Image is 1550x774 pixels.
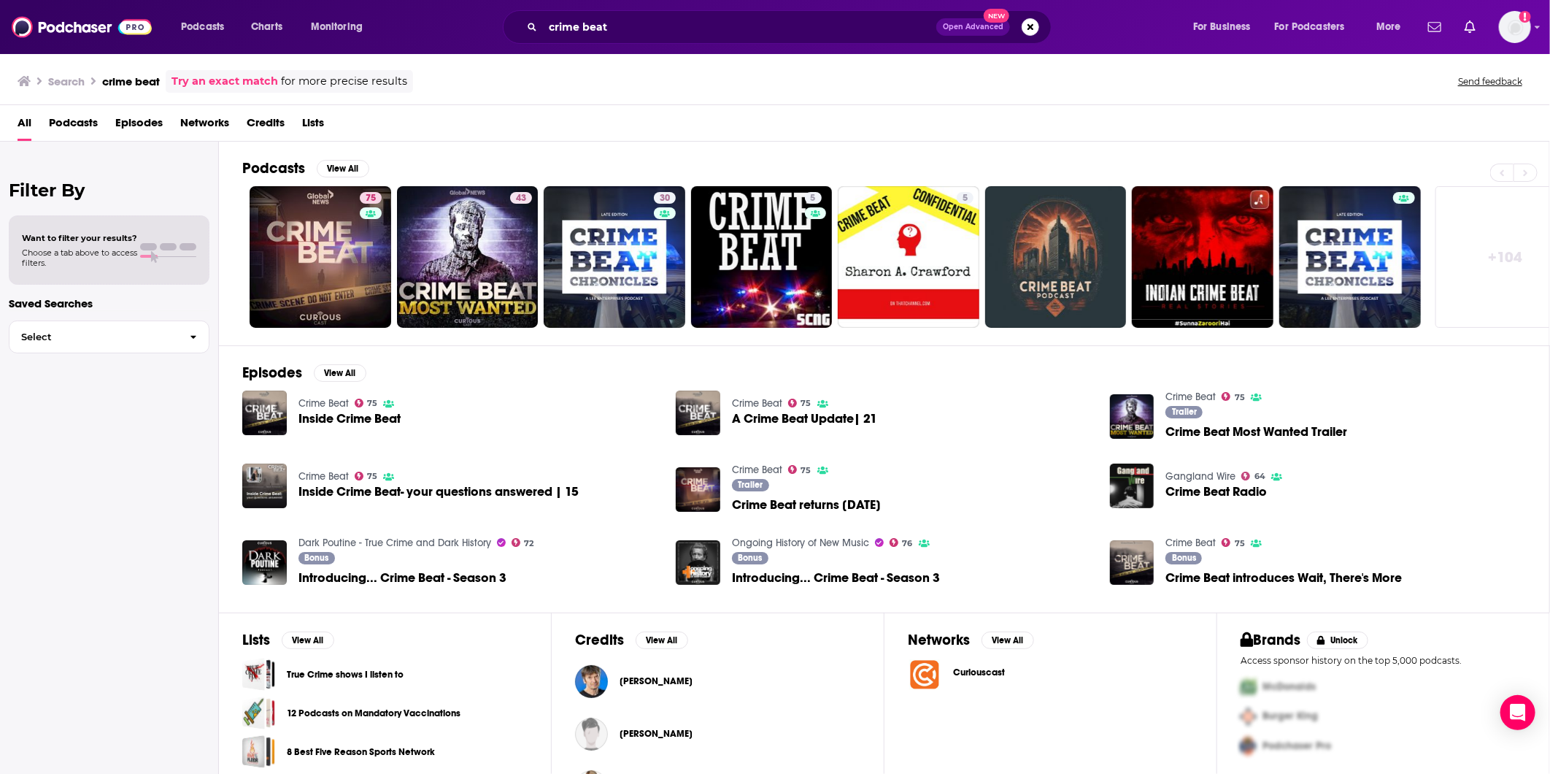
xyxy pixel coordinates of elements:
a: PodcastsView All [242,159,369,177]
a: Introducing... Crime Beat - Season 3 [298,572,506,584]
span: All [18,111,31,141]
a: 5 [838,186,979,328]
a: Inside Crime Beat- your questions answered | 15 [298,486,579,498]
a: Crime Beat returns March 4th [732,499,881,511]
img: Inside Crime Beat [242,391,287,435]
a: Podchaser - Follow, Share and Rate Podcasts [12,13,152,41]
span: Introducing... Crime Beat - Season 3 [732,572,940,584]
img: A Crime Beat Update| 21 [676,391,720,435]
button: View All [282,632,334,649]
input: Search podcasts, credits, & more... [543,15,936,39]
a: NetworksView All [908,631,1034,649]
span: 72 [524,540,533,547]
img: Crime Beat Most Wanted Trailer [1110,394,1154,439]
span: [PERSON_NAME] [620,728,693,740]
img: Third Pro Logo [1235,732,1262,762]
a: 75 [788,399,811,407]
span: 5 [963,191,968,206]
a: Show notifications dropdown [1459,15,1481,39]
span: 75 [366,191,376,206]
span: McDonalds [1262,681,1316,693]
a: 75 [355,399,378,407]
h3: Search [48,74,85,88]
span: Charts [251,17,282,37]
a: Crime Beat Radio [1110,464,1154,508]
span: Podcasts [49,111,98,141]
h2: Podcasts [242,159,305,177]
button: open menu [1183,15,1269,39]
span: Episodes [115,111,163,141]
a: 30 [544,186,685,328]
span: Want to filter your results? [22,233,137,243]
a: 76 [890,538,913,547]
span: Select [9,332,178,342]
a: 75 [1222,392,1245,401]
span: Bonus [739,553,763,562]
a: 5 [691,186,833,328]
img: User Profile [1499,11,1531,43]
a: Ian Rankin [575,665,608,698]
button: Open AdvancedNew [936,18,1010,36]
div: Open Intercom Messenger [1500,695,1535,730]
a: 75 [360,192,382,204]
p: Access sponsor history on the top 5,000 podcasts. [1241,655,1526,666]
button: Ian RankinIan Rankin [575,658,860,705]
button: open menu [1366,15,1419,39]
a: Crime Beat [1165,391,1216,403]
img: Crime Beat returns March 4th [676,467,720,512]
a: Dani Lantela [620,728,693,740]
a: Introducing... Crime Beat - Season 3 [676,540,720,585]
a: 5 [957,192,973,204]
a: 75 [1222,538,1245,547]
a: Inside Crime Beat [298,413,401,425]
a: Charts [242,15,291,39]
button: Send feedback [1454,75,1527,88]
h3: crime beat [102,74,160,88]
h2: Filter By [9,180,209,201]
a: 30 [654,192,676,204]
span: Bonus [304,553,328,562]
a: 75 [355,472,378,480]
img: Introducing... Crime Beat - Season 3 [242,540,287,585]
span: Podcasts [181,17,224,37]
span: 75 [1235,540,1245,547]
a: Networks [180,111,229,141]
span: Trailer [1172,407,1197,416]
img: Inside Crime Beat- your questions answered | 15 [242,464,287,508]
span: For Business [1193,17,1251,37]
a: Lists [302,111,324,141]
a: Crime Beat Most Wanted Trailer [1165,426,1347,438]
a: True Crime shows I listen to [287,667,404,683]
div: Search podcasts, credits, & more... [517,10,1065,44]
a: 12 Podcasts on Mandatory Vaccinations [287,705,460,721]
span: 75 [801,400,811,407]
span: Crime Beat returns [DATE] [732,499,881,511]
span: 75 [1235,394,1245,401]
button: open menu [301,15,382,39]
button: open menu [171,15,243,39]
a: 8 Best Five Reason Sports Network [242,735,275,768]
span: Logged in as SusanHershberg [1499,11,1531,43]
a: Crime Beat introduces Wait, There's More [1165,572,1402,584]
a: ListsView All [242,631,334,649]
span: Crime Beat Radio [1165,486,1267,498]
span: 76 [903,540,913,547]
a: True Crime shows I listen to [242,658,275,691]
a: Ongoing History of New Music [732,537,869,549]
img: Second Pro Logo [1235,702,1262,732]
a: 12 Podcasts on Mandatory Vaccinations [242,697,275,729]
a: 72 [512,538,534,547]
span: 75 [367,473,377,480]
img: Dani Lantela [575,718,608,751]
a: Crime Beat [732,397,782,410]
button: Select [9,321,209,353]
span: Burger King [1262,710,1318,723]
